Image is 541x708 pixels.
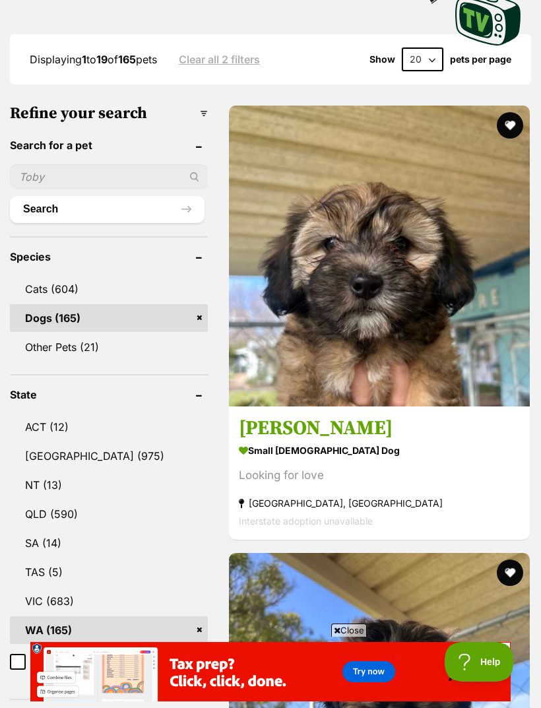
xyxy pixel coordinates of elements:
strong: 1 [82,53,86,66]
header: Search for a pet [10,139,208,151]
a: ACT (12) [10,413,208,441]
a: WA (165) [10,616,208,644]
span: Interstate adoption unavailable [239,516,373,527]
a: TAS (5) [10,558,208,586]
header: State [10,389,208,401]
button: favourite [497,560,523,586]
label: pets per page [450,54,511,65]
a: VIC (683) [10,587,208,615]
a: Dogs (165) [10,304,208,332]
a: Include pets available for interstate adoption [10,654,208,686]
strong: 19 [96,53,108,66]
a: [GEOGRAPHIC_DATA] (975) [10,442,208,470]
a: Cats (604) [10,275,208,303]
input: Toby [10,164,208,189]
span: Close [331,624,367,637]
span: Show [369,54,395,65]
button: favourite [497,112,523,139]
h3: Refine your search [10,104,208,123]
h3: [PERSON_NAME] [239,416,520,441]
strong: small [DEMOGRAPHIC_DATA] Dog [239,441,520,461]
header: Species [10,251,208,263]
a: NT (13) [10,471,208,499]
a: Other Pets (21) [10,333,208,361]
div: Looking for love [239,467,520,485]
a: Clear all 2 filters [179,53,260,65]
iframe: Help Scout Beacon - Open [445,642,515,682]
a: SA (14) [10,529,208,557]
span: Displaying to of pets [30,53,157,66]
a: [PERSON_NAME] small [DEMOGRAPHIC_DATA] Dog Looking for love [GEOGRAPHIC_DATA], [GEOGRAPHIC_DATA] ... [229,406,530,540]
iframe: Advertisement [30,642,511,701]
strong: [GEOGRAPHIC_DATA], [GEOGRAPHIC_DATA] [239,495,520,513]
img: Sonny - Maltese Terrier Dog [229,106,530,406]
button: Search [10,196,205,222]
strong: 165 [118,53,136,66]
a: QLD (590) [10,500,208,528]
